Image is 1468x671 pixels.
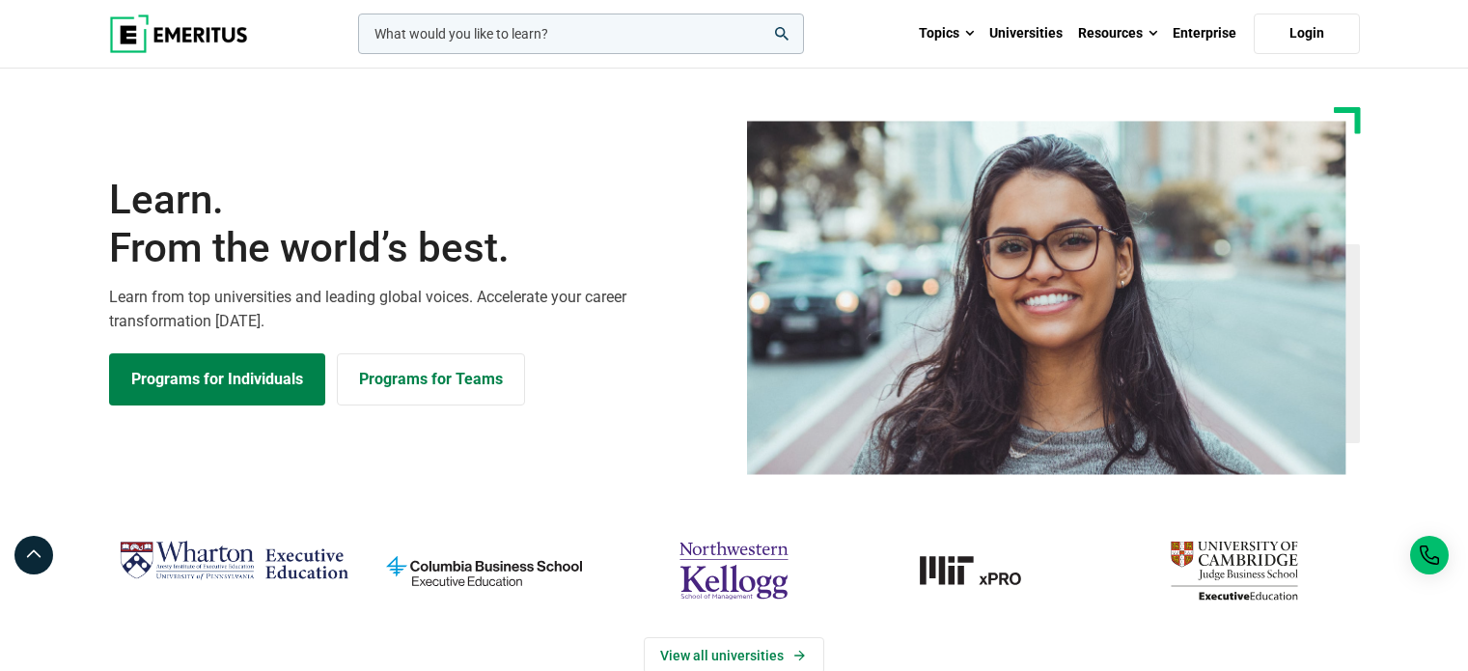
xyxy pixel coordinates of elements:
span: From the world’s best. [109,224,723,272]
img: Wharton Executive Education [119,533,349,590]
a: Explore Programs [109,353,325,405]
img: Learn from the world's best [747,121,1346,475]
img: MIT xPRO [869,533,1099,608]
img: cambridge-judge-business-school [1119,533,1349,608]
input: woocommerce-product-search-field-0 [358,14,804,54]
a: MIT-xPRO [869,533,1099,608]
p: Learn from top universities and leading global voices. Accelerate your career transformation [DATE]. [109,285,723,334]
img: northwestern-kellogg [619,533,849,608]
img: columbia-business-school [369,533,599,608]
a: Explore for Business [337,353,525,405]
a: Login [1254,14,1360,54]
h1: Learn. [109,176,723,273]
